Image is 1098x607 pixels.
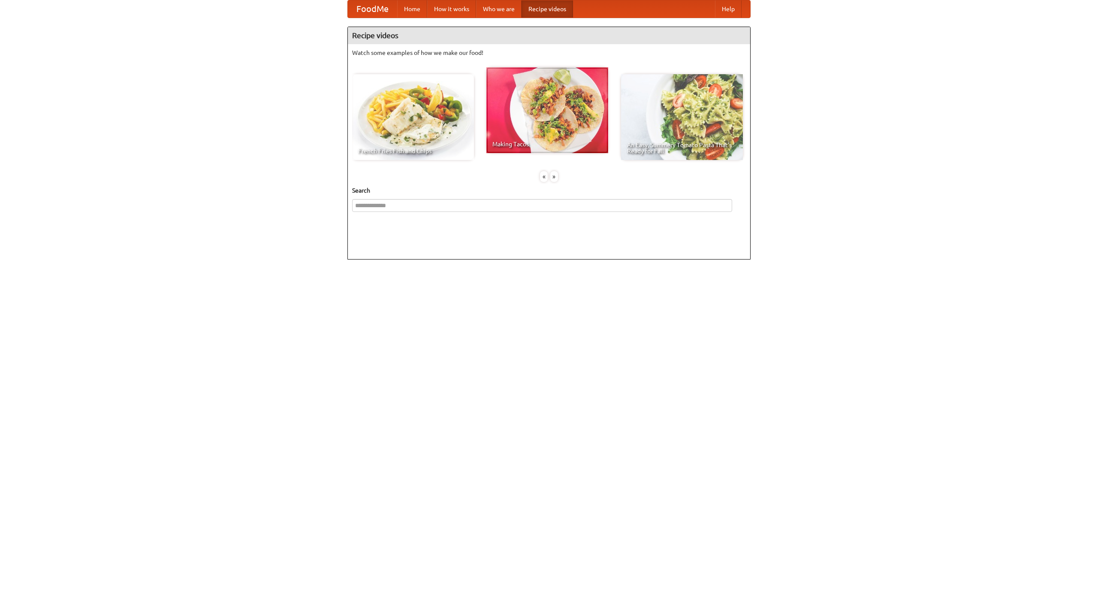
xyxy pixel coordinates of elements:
[540,171,548,182] div: «
[358,148,468,154] span: French Fries Fish and Chips
[352,186,746,195] h5: Search
[550,171,558,182] div: »
[427,0,476,18] a: How it works
[348,0,397,18] a: FoodMe
[397,0,427,18] a: Home
[352,48,746,57] p: Watch some examples of how we make our food!
[348,27,750,44] h4: Recipe videos
[621,74,743,160] a: An Easy, Summery Tomato Pasta That's Ready for Fall
[476,0,522,18] a: Who we are
[492,141,602,147] span: Making Tacos
[522,0,573,18] a: Recipe videos
[715,0,742,18] a: Help
[486,67,608,153] a: Making Tacos
[352,74,474,160] a: French Fries Fish and Chips
[627,142,737,154] span: An Easy, Summery Tomato Pasta That's Ready for Fall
